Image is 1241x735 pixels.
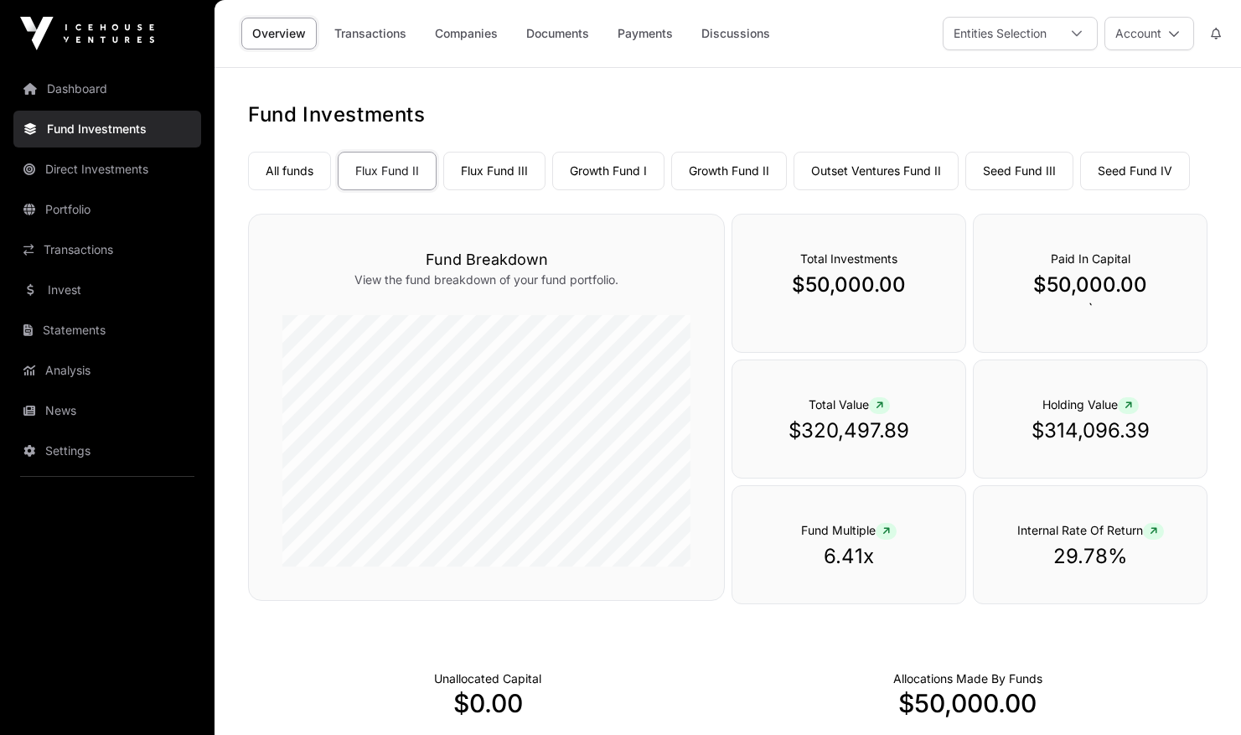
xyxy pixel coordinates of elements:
a: Portfolio [13,191,201,228]
span: Paid In Capital [1051,251,1130,266]
span: Internal Rate Of Return [1017,523,1164,537]
span: Fund Multiple [801,523,897,537]
a: Seed Fund III [965,152,1073,190]
a: Fund Investments [13,111,201,148]
a: Settings [13,432,201,469]
p: $320,497.89 [766,417,932,444]
a: Seed Fund IV [1080,152,1190,190]
a: Transactions [13,231,201,268]
a: Invest [13,272,201,308]
div: Entities Selection [944,18,1057,49]
img: Icehouse Ventures Logo [20,17,154,50]
span: Holding Value [1042,397,1139,411]
a: Growth Fund I [552,152,664,190]
p: $50,000.00 [728,688,1208,718]
p: 6.41x [766,543,932,570]
p: View the fund breakdown of your fund portfolio. [282,272,690,288]
p: $0.00 [248,688,728,718]
a: Statements [13,312,201,349]
span: Total Investments [800,251,897,266]
a: Flux Fund II [338,152,437,190]
a: Dashboard [13,70,201,107]
p: $50,000.00 [766,272,932,298]
span: Total Value [809,397,890,411]
p: Capital Deployed Into Companies [893,670,1042,687]
a: Direct Investments [13,151,201,188]
div: ` [973,214,1207,353]
h3: Fund Breakdown [282,248,690,272]
a: Payments [607,18,684,49]
p: 29.78% [1007,543,1173,570]
p: Cash not yet allocated [434,670,541,687]
h1: Fund Investments [248,101,1207,128]
button: Account [1104,17,1194,50]
a: Outset Ventures Fund II [794,152,959,190]
a: Documents [515,18,600,49]
a: Companies [424,18,509,49]
a: All funds [248,152,331,190]
p: $50,000.00 [1007,272,1173,298]
a: Transactions [323,18,417,49]
p: $314,096.39 [1007,417,1173,444]
a: Discussions [690,18,781,49]
a: Growth Fund II [671,152,787,190]
a: Overview [241,18,317,49]
a: News [13,392,201,429]
a: Analysis [13,352,201,389]
a: Flux Fund III [443,152,546,190]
